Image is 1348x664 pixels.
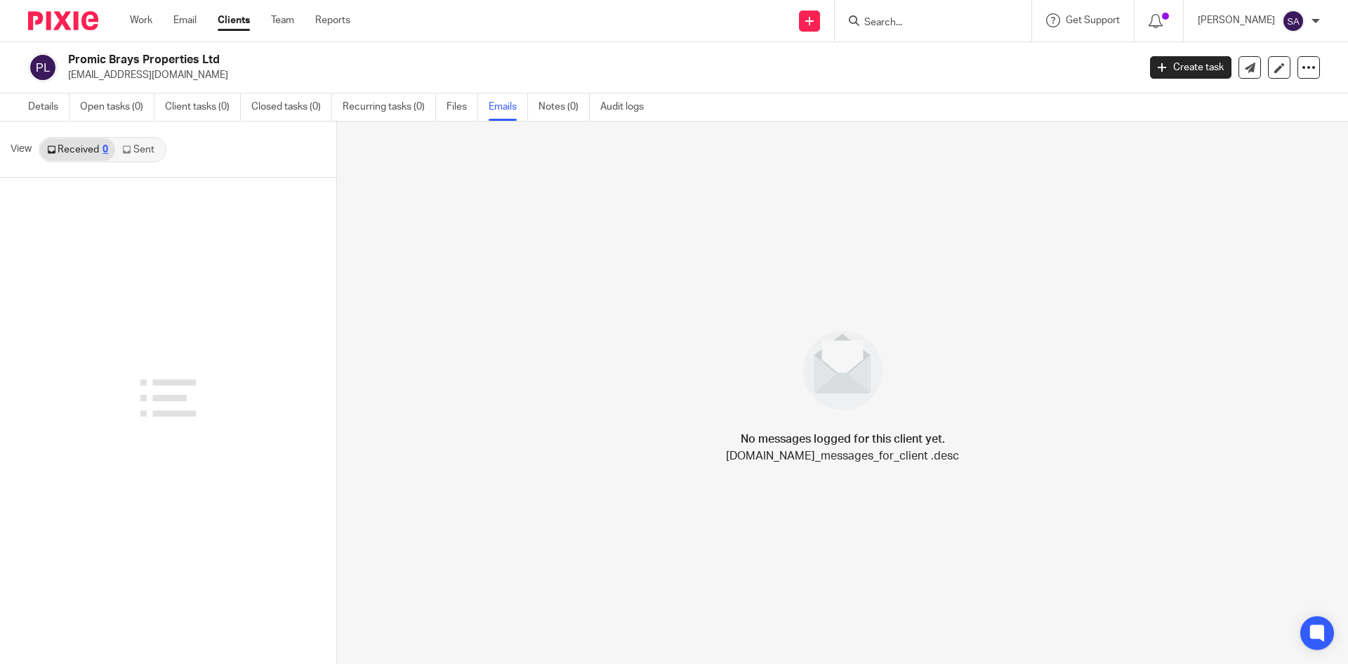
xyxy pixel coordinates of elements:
[271,13,294,27] a: Team
[315,13,350,27] a: Reports
[1150,56,1231,79] a: Create task
[165,93,241,121] a: Client tasks (0)
[1282,10,1304,32] img: svg%3E
[863,17,989,30] input: Search
[130,13,152,27] a: Work
[251,93,332,121] a: Closed tasks (0)
[115,138,164,161] a: Sent
[741,431,945,448] h4: No messages logged for this client yet.
[80,93,154,121] a: Open tasks (0)
[538,93,590,121] a: Notes (0)
[218,13,250,27] a: Clients
[794,322,892,419] img: image
[173,13,197,27] a: Email
[489,93,528,121] a: Emails
[28,53,58,82] img: svg%3E
[600,93,654,121] a: Audit logs
[28,11,98,30] img: Pixie
[68,53,917,67] h2: Promic Brays Properties Ltd
[28,93,70,121] a: Details
[68,68,1129,82] p: [EMAIL_ADDRESS][DOMAIN_NAME]
[11,142,32,157] span: View
[447,93,478,121] a: Files
[1198,13,1275,27] p: [PERSON_NAME]
[343,93,436,121] a: Recurring tasks (0)
[103,145,108,155] div: 0
[40,138,115,161] a: Received0
[726,448,959,464] p: [DOMAIN_NAME]_messages_for_client .desc
[1066,15,1120,25] span: Get Support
